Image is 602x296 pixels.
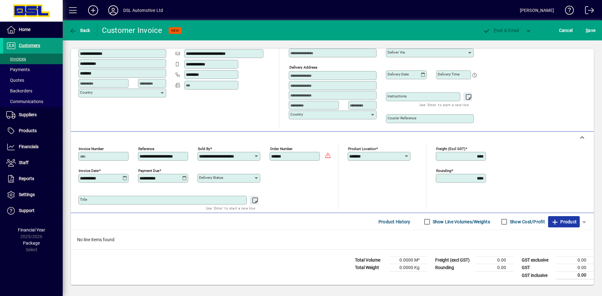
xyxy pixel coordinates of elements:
[551,217,577,227] span: Product
[123,5,163,15] div: DSL Automotive Ltd
[6,78,24,83] span: Quotes
[69,28,90,33] span: Back
[584,25,597,36] button: Save
[6,56,26,61] span: Invoices
[102,25,162,35] div: Customer Invoice
[19,112,37,117] span: Suppliers
[3,96,63,107] a: Communications
[79,169,99,173] mat-label: Invoice date
[71,230,594,249] div: No line items found
[519,264,556,272] td: GST
[559,25,573,35] span: Cancel
[352,264,389,272] td: Total Weight
[580,1,594,22] a: Logout
[388,116,416,120] mat-label: Courier Reference
[483,28,519,33] span: ost & Email
[63,25,97,36] app-page-header-button: Back
[270,147,293,151] mat-label: Order number
[3,22,63,38] a: Home
[3,54,63,64] a: Invoices
[206,205,255,212] mat-hint: Use 'Enter' to start a new line
[519,257,556,264] td: GST exclusive
[80,90,92,95] mat-label: Country
[389,264,427,272] td: 0.0000 Kg
[158,39,168,49] button: Copy to Delivery address
[199,175,223,180] mat-label: Delivery status
[389,257,427,264] td: 0.0000 M³
[138,169,159,173] mat-label: Payment due
[19,27,30,32] span: Home
[19,176,34,181] span: Reports
[560,1,574,22] a: Knowledge Base
[171,29,179,33] span: NEW
[436,147,465,151] mat-label: Freight (excl GST)
[290,112,303,117] mat-label: Country
[3,64,63,75] a: Payments
[436,169,451,173] mat-label: Rounding
[348,147,376,151] mat-label: Product location
[432,264,476,272] td: Rounding
[6,99,43,104] span: Communications
[519,272,556,279] td: GST inclusive
[80,197,87,202] mat-label: Title
[556,272,594,279] td: 0.00
[556,264,594,272] td: 0.00
[557,25,574,36] button: Cancel
[18,227,45,232] span: Financial Year
[376,216,413,227] button: Product History
[19,160,29,165] span: Staff
[19,208,34,213] span: Support
[3,187,63,203] a: Settings
[19,192,35,197] span: Settings
[520,5,554,15] div: [PERSON_NAME]
[431,219,490,225] label: Show Line Volumes/Weights
[3,171,63,187] a: Reports
[432,257,476,264] td: Freight (excl GST)
[556,257,594,264] td: 0.00
[388,94,407,98] mat-label: Instructions
[548,216,580,227] button: Product
[3,155,63,171] a: Staff
[352,257,389,264] td: Total Volume
[19,128,37,133] span: Products
[509,219,545,225] label: Show Cost/Profit
[19,43,40,48] span: Customers
[420,101,469,108] mat-hint: Use 'Enter' to start a new line
[103,5,123,16] button: Profile
[586,25,595,35] span: ave
[138,147,154,151] mat-label: Reference
[378,217,410,227] span: Product History
[480,25,522,36] button: Post & Email
[79,147,104,151] mat-label: Invoice number
[3,123,63,139] a: Products
[3,139,63,155] a: Financials
[19,144,39,149] span: Financials
[3,75,63,86] a: Quotes
[388,72,409,76] mat-label: Delivery date
[6,88,32,93] span: Backorders
[23,241,40,246] span: Package
[3,107,63,123] a: Suppliers
[3,203,63,219] a: Support
[198,147,210,151] mat-label: Sold by
[83,5,103,16] button: Add
[3,86,63,96] a: Backorders
[68,25,92,36] button: Back
[586,28,588,33] span: S
[388,50,405,55] mat-label: Deliver via
[494,28,497,33] span: P
[438,72,460,76] mat-label: Delivery time
[476,257,514,264] td: 0.00
[6,67,30,72] span: Payments
[476,264,514,272] td: 0.00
